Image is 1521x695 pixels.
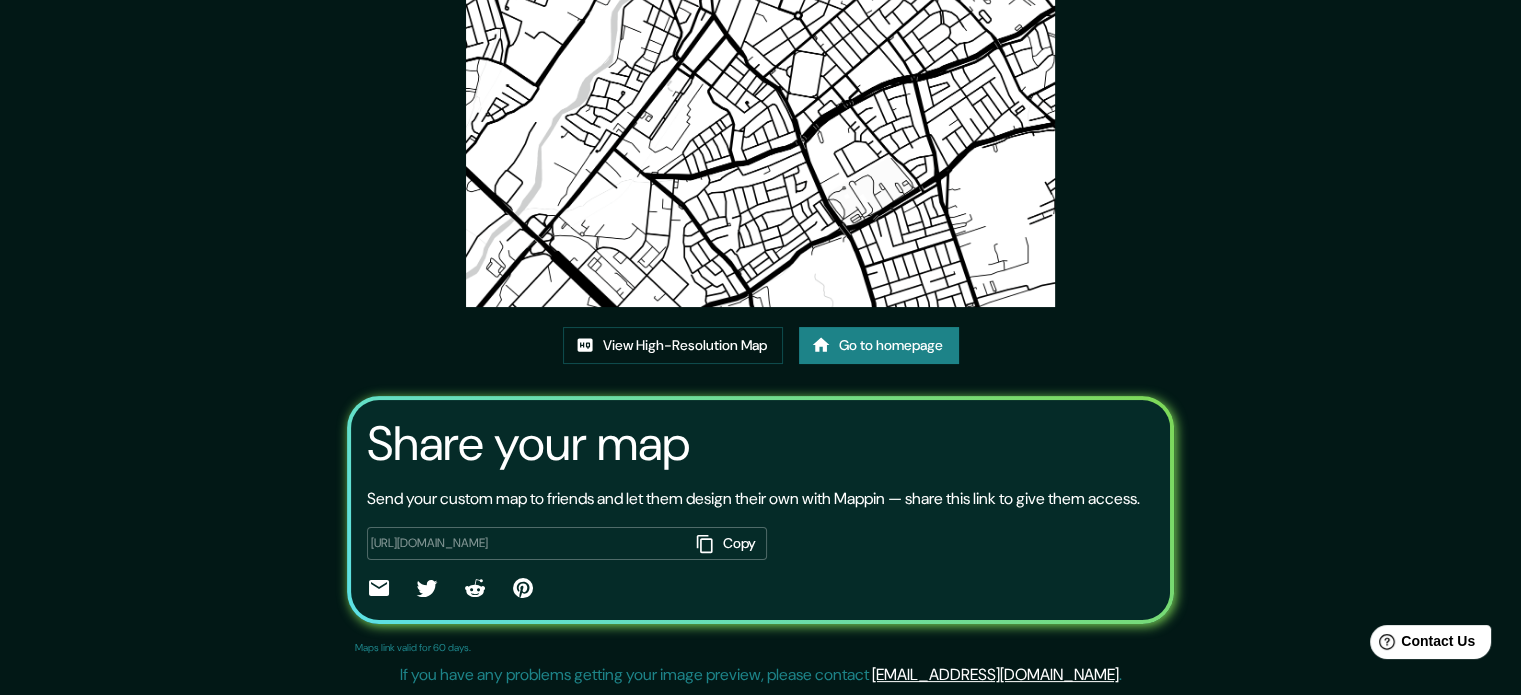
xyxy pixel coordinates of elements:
p: Maps link valid for 60 days. [355,640,471,655]
a: [EMAIL_ADDRESS][DOMAIN_NAME] [872,664,1119,685]
h3: Share your map [367,416,690,472]
a: Go to homepage [799,327,959,364]
p: If you have any problems getting your image preview, please contact . [400,663,1122,687]
p: Send your custom map to friends and let them design their own with Mappin — share this link to gi... [367,487,1140,511]
button: Copy [689,527,767,560]
iframe: Help widget launcher [1343,617,1499,673]
a: View High-Resolution Map [563,327,783,364]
